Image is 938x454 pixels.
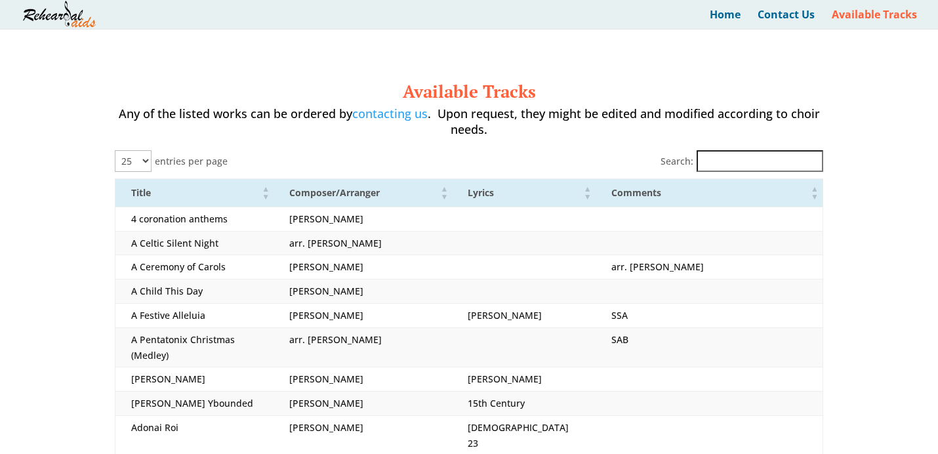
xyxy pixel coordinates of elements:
span: Comments [611,186,661,199]
a: contacting us [352,106,428,121]
td: [PERSON_NAME] [452,304,595,328]
td: [PERSON_NAME] [274,255,452,279]
span: Lyrics: Activate to sort [584,179,592,207]
td: [PERSON_NAME] [274,207,452,231]
td: SSA [596,304,823,328]
label: Search: [661,154,693,169]
a: Contact Us [758,10,815,29]
a: Home [710,10,741,29]
td: A Child This Day [115,279,274,304]
td: [PERSON_NAME] [452,367,595,392]
p: Any of the listed works can be ordered by . Upon request, they might be edited and modified accor... [115,106,823,150]
span: Available Tracks [403,80,536,102]
td: A Ceremony of Carols [115,255,274,279]
span: Title: Activate to sort [262,179,270,207]
td: [PERSON_NAME] [274,279,452,304]
span: Composer/Arranger: Activate to sort [440,179,448,207]
td: 15th Century [452,392,595,416]
td: [PERSON_NAME] [274,392,452,416]
td: arr. [PERSON_NAME] [274,231,452,255]
span: Comments: Activate to sort [811,179,819,207]
label: entries per page [155,154,228,169]
td: arr. [PERSON_NAME] [274,327,452,367]
td: A Celtic Silent Night [115,231,274,255]
td: arr. [PERSON_NAME] [596,255,823,279]
td: [PERSON_NAME] Ybounded [115,392,274,416]
a: Available Tracks [832,10,917,29]
td: [PERSON_NAME] [274,304,452,328]
td: [PERSON_NAME] [274,367,452,392]
span: Composer/Arranger [289,186,380,199]
td: A Pentatonix Christmas (Medley) [115,327,274,367]
span: Title [131,186,151,199]
td: A Festive Alleluia [115,304,274,328]
td: [PERSON_NAME] [115,367,274,392]
td: 4 coronation anthems [115,207,274,231]
td: SAB [596,327,823,367]
span: Lyrics [468,186,494,199]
